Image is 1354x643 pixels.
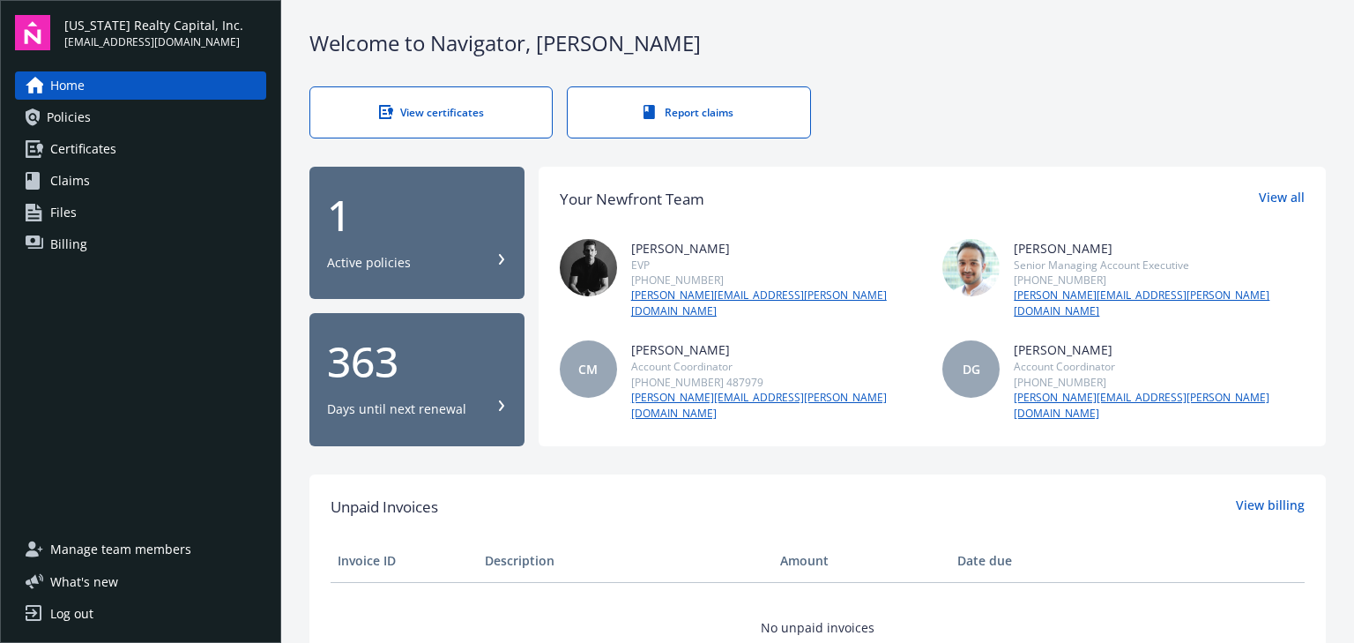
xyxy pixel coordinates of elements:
div: Log out [50,600,93,628]
a: View certificates [309,86,553,138]
span: Home [50,71,85,100]
img: photo [560,239,617,296]
div: Your Newfront Team [560,188,704,211]
button: 1Active policies [309,167,524,300]
button: [US_STATE] Realty Capital, Inc.[EMAIL_ADDRESS][DOMAIN_NAME] [64,15,266,50]
span: Files [50,198,77,227]
a: Policies [15,103,266,131]
div: EVP [631,258,922,273]
div: [PHONE_NUMBER] 487979 [631,375,922,390]
a: View billing [1236,496,1305,519]
a: [PERSON_NAME][EMAIL_ADDRESS][PERSON_NAME][DOMAIN_NAME] [1014,288,1305,319]
a: Report claims [567,86,810,138]
span: What ' s new [50,572,118,591]
div: [PHONE_NUMBER] [1014,273,1305,288]
div: Senior Managing Account Executive [1014,258,1305,273]
button: 363Days until next renewal [309,313,524,446]
a: View all [1259,188,1305,211]
span: [EMAIL_ADDRESS][DOMAIN_NAME] [64,34,243,50]
a: Billing [15,230,266,258]
img: navigator-logo.svg [15,15,50,50]
div: Days until next renewal [327,400,466,418]
a: [PERSON_NAME][EMAIL_ADDRESS][PERSON_NAME][DOMAIN_NAME] [631,390,922,422]
div: View certificates [346,105,517,120]
span: Certificates [50,135,116,163]
a: Certificates [15,135,266,163]
div: Welcome to Navigator , [PERSON_NAME] [309,28,1326,58]
a: Files [15,198,266,227]
span: CM [578,360,598,378]
div: [PHONE_NUMBER] [631,273,922,288]
div: [PERSON_NAME] [631,239,922,258]
span: Manage team members [50,535,191,564]
div: Report claims [603,105,774,120]
button: What's new [15,572,146,591]
span: Billing [50,230,87,258]
span: DG [963,360,980,378]
span: Unpaid Invoices [331,496,438,519]
a: Manage team members [15,535,266,564]
span: Claims [50,167,90,195]
div: 363 [327,340,507,383]
span: [US_STATE] Realty Capital, Inc. [64,16,243,34]
div: Active policies [327,254,411,272]
div: 1 [327,194,507,236]
div: Account Coordinator [631,359,922,374]
a: Home [15,71,266,100]
img: photo [942,239,1000,296]
a: [PERSON_NAME][EMAIL_ADDRESS][PERSON_NAME][DOMAIN_NAME] [631,288,922,319]
div: [PHONE_NUMBER] [1014,375,1305,390]
div: [PERSON_NAME] [631,340,922,359]
a: Claims [15,167,266,195]
span: Policies [47,103,91,131]
div: [PERSON_NAME] [1014,340,1305,359]
th: Amount [773,540,950,582]
th: Description [478,540,773,582]
th: Date due [950,540,1097,582]
th: Invoice ID [331,540,478,582]
div: Account Coordinator [1014,359,1305,374]
a: [PERSON_NAME][EMAIL_ADDRESS][PERSON_NAME][DOMAIN_NAME] [1014,390,1305,422]
div: [PERSON_NAME] [1014,239,1305,258]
